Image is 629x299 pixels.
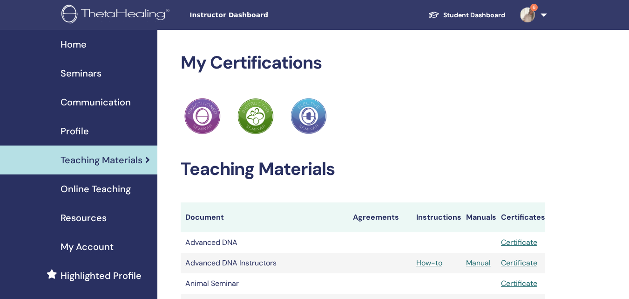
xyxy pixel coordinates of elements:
[181,273,348,294] td: Animal Seminar
[412,202,461,232] th: Instructions
[181,159,545,180] h2: Teaching Materials
[181,232,348,253] td: Advanced DNA
[501,278,537,288] a: Certificate
[61,66,101,80] span: Seminars
[416,258,442,268] a: How-to
[237,98,274,134] img: Practitioner
[61,5,173,26] img: logo.png
[466,258,491,268] a: Manual
[348,202,412,232] th: Agreements
[61,95,131,109] span: Communication
[184,98,221,134] img: Practitioner
[61,124,89,138] span: Profile
[181,202,348,232] th: Document
[461,202,496,232] th: Manuals
[501,237,537,247] a: Certificate
[61,269,142,283] span: Highlighted Profile
[496,202,545,232] th: Certificates
[428,11,440,19] img: graduation-cap-white.svg
[291,98,327,134] img: Practitioner
[501,258,537,268] a: Certificate
[61,182,131,196] span: Online Teaching
[61,211,107,225] span: Resources
[530,4,538,11] span: 6
[61,153,142,167] span: Teaching Materials
[181,52,545,74] h2: My Certifications
[421,7,513,24] a: Student Dashboard
[189,10,329,20] span: Instructor Dashboard
[181,253,348,273] td: Advanced DNA Instructors
[61,240,114,254] span: My Account
[520,7,535,22] img: default.jpg
[61,37,87,51] span: Home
